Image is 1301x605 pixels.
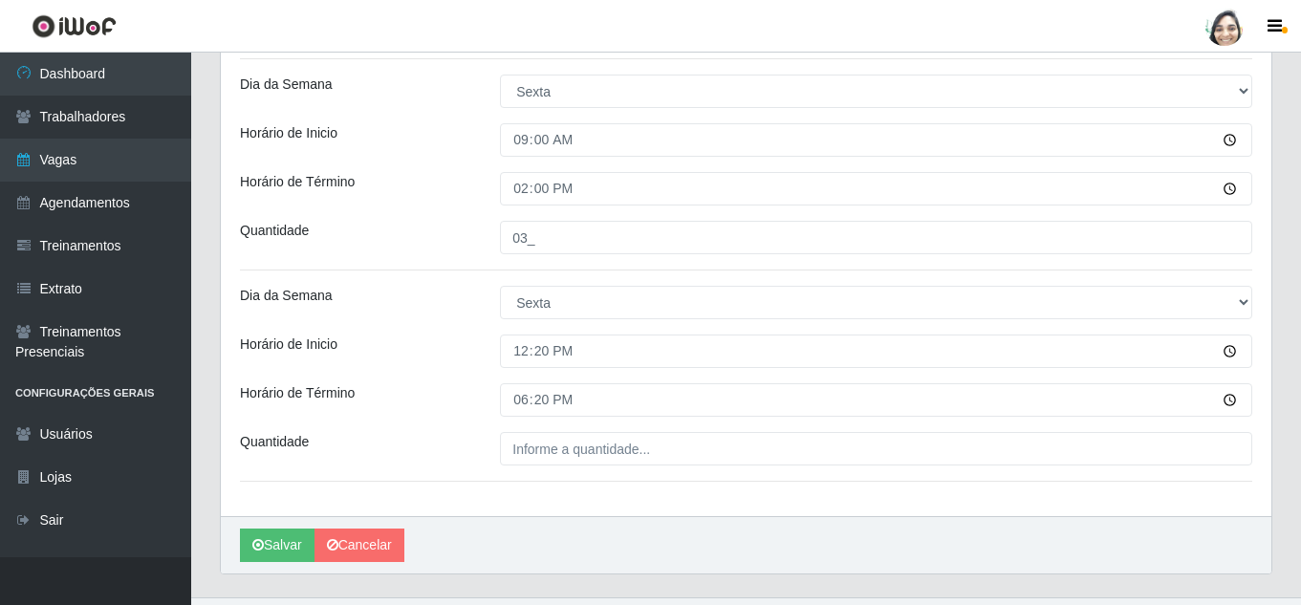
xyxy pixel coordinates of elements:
label: Horário de Término [240,172,355,192]
label: Dia da Semana [240,286,333,306]
label: Horário de Término [240,383,355,403]
label: Dia da Semana [240,75,333,95]
input: Informe a quantidade... [500,432,1252,465]
img: CoreUI Logo [32,14,117,38]
input: 00:00 [500,335,1252,368]
label: Quantidade [240,432,309,452]
input: 00:00 [500,123,1252,157]
label: Horário de Inicio [240,335,337,355]
a: Cancelar [314,529,404,562]
label: Quantidade [240,221,309,241]
input: 00:00 [500,172,1252,205]
input: Informe a quantidade... [500,221,1252,254]
input: 00:00 [500,383,1252,417]
button: Salvar [240,529,314,562]
label: Horário de Inicio [240,123,337,143]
